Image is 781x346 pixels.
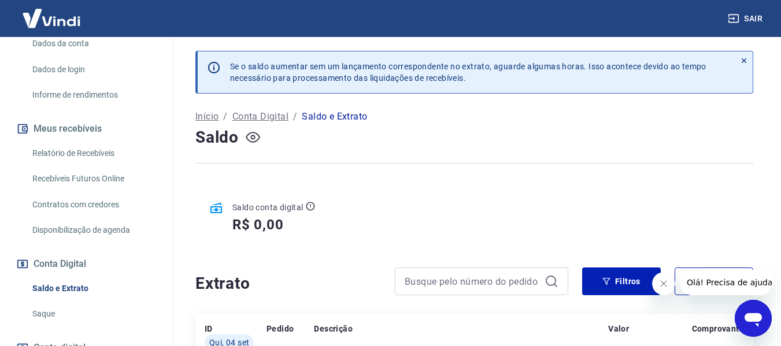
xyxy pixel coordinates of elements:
[28,83,159,107] a: Informe de rendimentos
[205,323,213,334] p: ID
[7,8,97,17] span: Olá! Precisa de ajuda?
[680,270,772,295] iframe: Mensagem da empresa
[28,302,159,326] a: Saque
[302,110,367,124] p: Saldo e Extrato
[28,58,159,81] a: Dados de login
[608,323,629,334] p: Valor
[195,110,219,124] a: Início
[28,142,159,165] a: Relatório de Recebíveis
[266,323,294,334] p: Pedido
[232,215,284,234] h5: R$ 0,00
[195,126,239,149] h4: Saldo
[14,251,159,277] button: Conta Digital
[223,110,227,124] p: /
[675,267,753,295] button: Exportar
[230,61,706,84] p: Se o saldo aumentar sem um lançamento correspondente no extrato, aguarde algumas horas. Isso acon...
[726,8,767,29] button: Sair
[195,272,381,295] h4: Extrato
[582,267,661,295] button: Filtros
[293,110,297,124] p: /
[314,323,353,334] p: Descrição
[28,167,159,191] a: Recebíveis Futuros Online
[28,218,159,242] a: Disponibilização de agenda
[735,300,772,337] iframe: Botão para abrir a janela de mensagens
[28,277,159,300] a: Saldo e Extrato
[232,202,303,213] p: Saldo conta digital
[652,272,675,295] iframe: Fechar mensagem
[405,273,540,290] input: Busque pelo número do pedido
[28,193,159,217] a: Contratos com credores
[14,1,89,36] img: Vindi
[692,323,744,334] p: Comprovante
[28,32,159,55] a: Dados da conta
[232,110,288,124] a: Conta Digital
[14,116,159,142] button: Meus recebíveis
